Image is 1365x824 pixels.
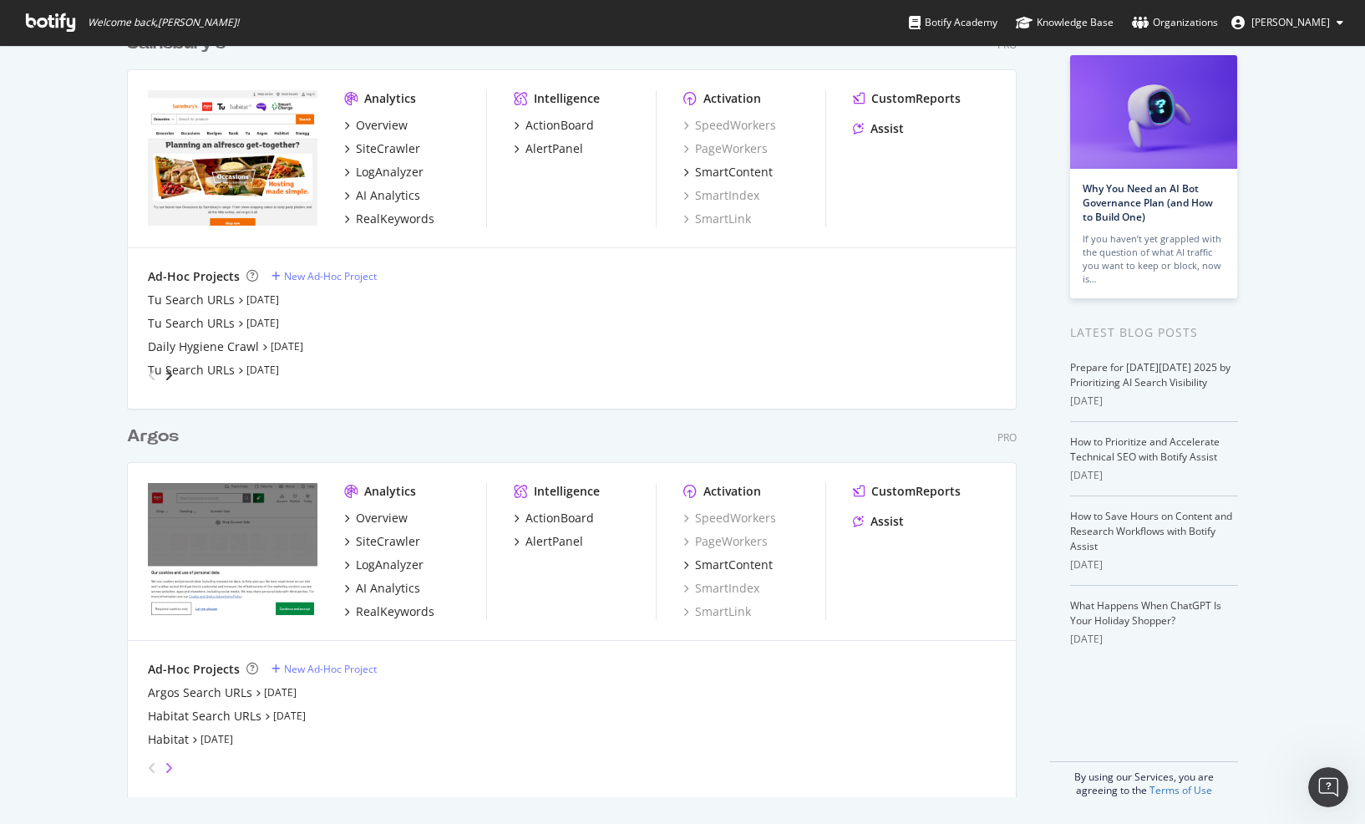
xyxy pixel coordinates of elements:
div: New Ad-Hoc Project [284,269,377,283]
div: ActionBoard [525,117,594,134]
a: CustomReports [853,90,961,107]
div: LogAnalyzer [356,557,424,573]
div: angle-right [163,760,175,776]
a: LogAnalyzer [344,557,424,573]
a: Terms of Use [1149,783,1212,797]
div: If you haven’t yet grappled with the question of what AI traffic you want to keep or block, now is… [1083,232,1225,286]
a: SmartLink [683,603,751,620]
div: Analytics [364,90,416,107]
div: Botify Academy [909,14,997,31]
div: AlertPanel [525,140,583,157]
div: RealKeywords [356,211,434,227]
a: What Happens When ChatGPT Is Your Holiday Shopper? [1070,598,1221,628]
div: SmartContent [695,557,773,573]
div: Intelligence [534,483,600,500]
div: Ad-Hoc Projects [148,661,240,678]
div: [DATE] [1070,468,1238,483]
div: angle-left [141,755,163,781]
a: AI Analytics [344,580,420,597]
a: [DATE] [264,685,297,699]
a: SpeedWorkers [683,117,776,134]
div: Assist [870,513,904,530]
img: *.sainsburys.co.uk/ [148,90,317,226]
a: Habitat Search URLs [148,708,261,725]
a: SmartIndex [683,187,759,204]
img: Why You Need an AI Bot Governance Plan (and How to Build One) [1070,55,1237,169]
a: Overview [344,117,408,134]
a: Tu Search URLs [148,292,235,308]
a: SpeedWorkers [683,510,776,526]
a: Daily Hygiene Crawl [148,338,259,355]
div: Pro [997,430,1017,445]
a: Prepare for [DATE][DATE] 2025 by Prioritizing AI Search Visibility [1070,360,1231,389]
div: Organizations [1132,14,1218,31]
a: New Ad-Hoc Project [271,662,377,676]
a: Overview [344,510,408,526]
div: grid [127,12,1030,797]
div: Activation [703,90,761,107]
a: Tu Search URLs [148,315,235,332]
a: Assist [853,513,904,530]
div: Ad-Hoc Projects [148,268,240,285]
div: CustomReports [871,90,961,107]
a: SiteCrawler [344,533,420,550]
div: SiteCrawler [356,533,420,550]
div: Latest Blog Posts [1070,323,1238,342]
a: How to Save Hours on Content and Research Workflows with Botify Assist [1070,509,1232,553]
a: PageWorkers [683,140,768,157]
a: AlertPanel [514,533,583,550]
div: ActionBoard [525,510,594,526]
div: Analytics [364,483,416,500]
div: Knowledge Base [1016,14,1114,31]
div: angle-right [163,367,175,384]
a: Tu Search URLs [148,362,235,379]
a: [DATE] [246,316,279,330]
div: Argos [127,425,179,449]
div: [DATE] [1070,394,1238,409]
a: Habitat [148,731,189,748]
a: AI Analytics [344,187,420,204]
div: Overview [356,117,408,134]
a: SmartContent [683,164,773,181]
a: SmartIndex [683,580,759,597]
div: Activation [703,483,761,500]
a: [DATE] [246,292,279,307]
a: ActionBoard [514,117,594,134]
a: SiteCrawler [344,140,420,157]
a: RealKeywords [344,603,434,620]
button: [PERSON_NAME] [1218,9,1357,36]
div: Overview [356,510,408,526]
div: angle-left [141,362,163,389]
a: [DATE] [246,363,279,377]
a: [DATE] [273,709,306,723]
a: PageWorkers [683,533,768,550]
div: RealKeywords [356,603,434,620]
a: LogAnalyzer [344,164,424,181]
a: CustomReports [853,483,961,500]
iframe: Intercom live chat [1308,767,1348,807]
a: [DATE] [271,339,303,354]
a: SmartLink [683,211,751,227]
div: CustomReports [871,483,961,500]
a: ActionBoard [514,510,594,526]
div: Assist [870,120,904,137]
div: AI Analytics [356,580,420,597]
a: Assist [853,120,904,137]
span: Welcome back, [PERSON_NAME] ! [88,16,239,29]
a: How to Prioritize and Accelerate Technical SEO with Botify Assist [1070,435,1220,464]
div: New Ad-Hoc Project [284,662,377,676]
a: Why You Need an AI Bot Governance Plan (and How to Build One) [1083,181,1213,224]
a: Argos Search URLs [148,684,252,701]
a: Argos [127,425,185,449]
